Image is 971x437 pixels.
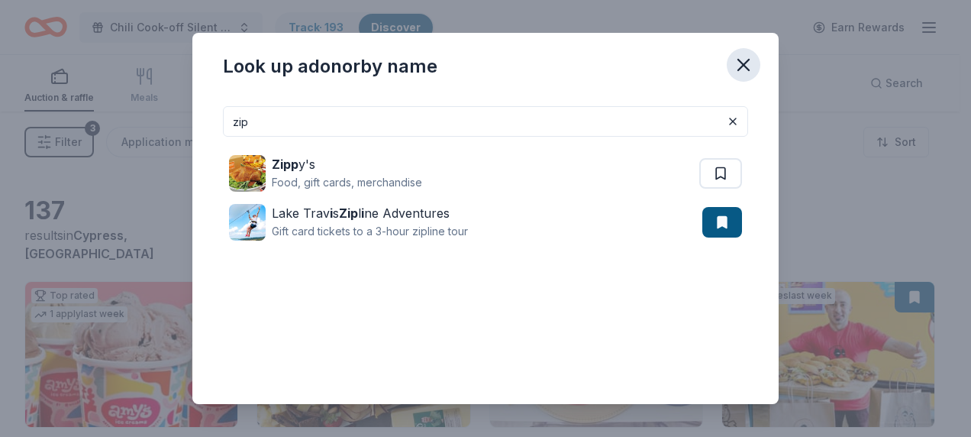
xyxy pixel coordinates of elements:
input: Search [223,106,748,137]
div: Lake Trav s l ne Adventures [272,204,468,222]
strong: i [361,206,364,221]
strong: Zip [339,206,358,221]
div: Gift card tickets to a 3-hour zipline tour [272,222,468,241]
div: Look up a donor by name [223,54,437,79]
img: Image for Lake Travis Zipline Adventures [229,204,266,241]
strong: Zipp [272,157,298,172]
strong: i [330,206,333,221]
img: Image for Zippy's [229,155,266,192]
div: Food, gift cards, merchandise [272,173,422,192]
div: y's [272,155,422,173]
